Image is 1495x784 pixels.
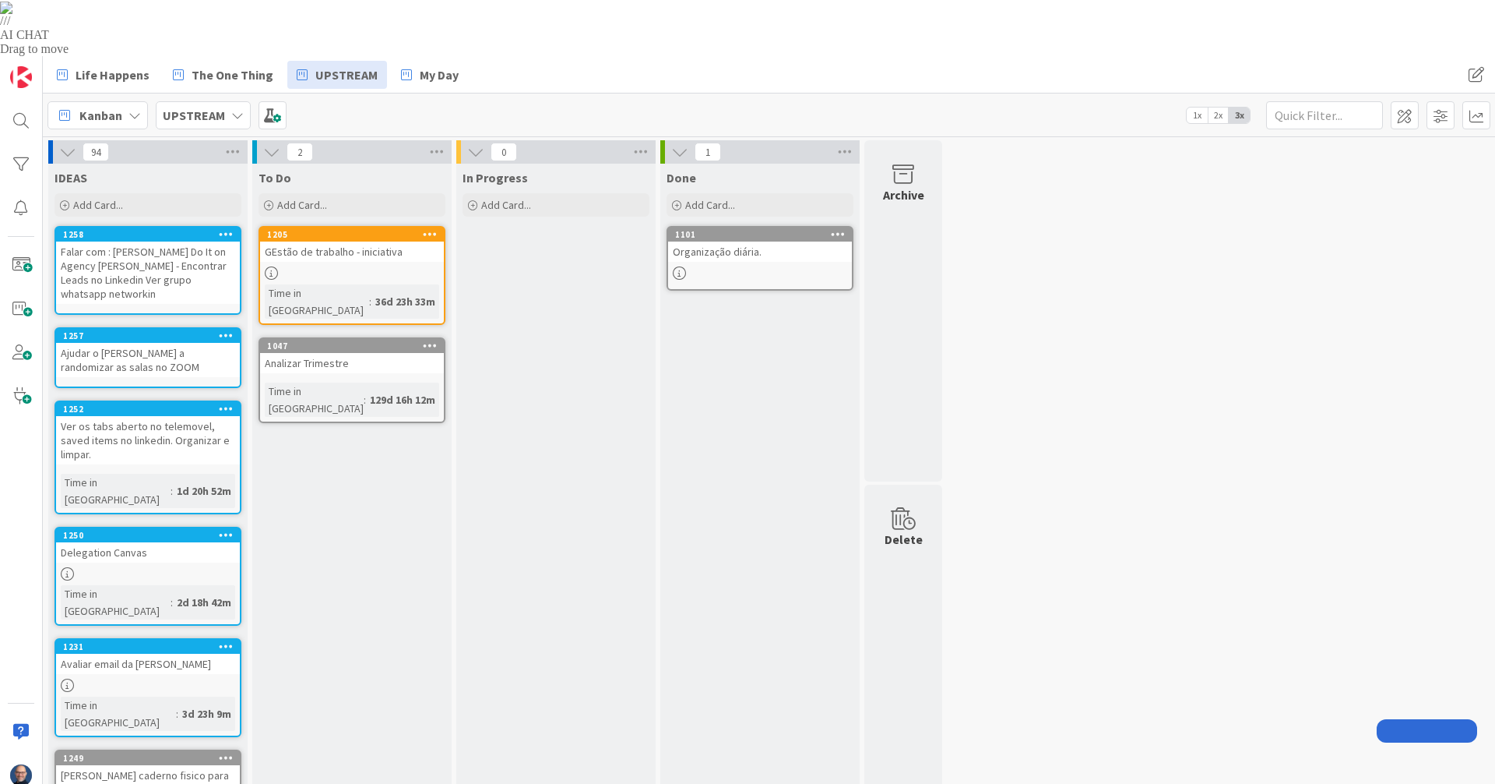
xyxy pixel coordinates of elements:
[667,226,853,291] a: 1101Organização diária.
[668,242,852,262] div: Organização diária.
[178,705,235,722] div: 3d 23h 9m
[260,353,444,373] div: Analizar Trimestre
[83,143,109,161] span: 94
[55,527,241,626] a: 1250Delegation CanvasTime in [GEOGRAPHIC_DATA]:2d 18h 42m
[260,242,444,262] div: GEstão de trabalho - iniciativa
[260,339,444,373] div: 1047Analizar Trimestre
[371,293,439,310] div: 36d 23h 33m
[56,640,240,674] div: 1231Avaliar email da [PERSON_NAME]
[1208,108,1229,123] span: 2x
[259,337,445,423] a: 1047Analizar TrimestreTime in [GEOGRAPHIC_DATA]:129d 16h 12m
[10,66,32,88] img: Visit kanbanzone.com
[267,229,444,240] div: 1205
[63,404,240,415] div: 1252
[1229,108,1250,123] span: 3x
[695,143,721,161] span: 1
[463,170,528,185] span: In Progress
[63,229,240,240] div: 1258
[668,228,852,262] div: 1101Organização diária.
[56,751,240,765] div: 1249
[392,61,468,89] a: My Day
[260,339,444,353] div: 1047
[277,198,327,212] span: Add Card...
[55,327,241,388] a: 1257Ajudar o [PERSON_NAME] a randomizar as salas no ZOOM
[56,542,240,563] div: Delegation Canvas
[287,143,313,161] span: 2
[685,198,735,212] span: Add Card...
[56,640,240,654] div: 1231
[63,330,240,341] div: 1257
[56,402,240,464] div: 1252Ver os tabs aberto no telemovel, saved items no linkedin. Organizar e limpar.
[56,402,240,416] div: 1252
[265,284,369,319] div: Time in [GEOGRAPHIC_DATA]
[56,242,240,304] div: Falar com : [PERSON_NAME] Do It on Agency [PERSON_NAME] - Encontrar Leads no Linkedin Ver grupo w...
[1187,108,1208,123] span: 1x
[56,329,240,377] div: 1257Ajudar o [PERSON_NAME] a randomizar as salas no ZOOM
[63,753,240,764] div: 1249
[315,65,378,84] span: UPSTREAM
[76,65,149,84] span: Life Happens
[55,170,87,185] span: IDEAS
[56,416,240,464] div: Ver os tabs aberto no telemovel, saved items no linkedin. Organizar e limpar.
[171,482,173,500] span: :
[73,198,123,212] span: Add Card...
[885,530,923,549] div: Delete
[883,185,924,204] div: Archive
[55,638,241,737] a: 1231Avaliar email da [PERSON_NAME]Time in [GEOGRAPHIC_DATA]:3d 23h 9m
[491,143,517,161] span: 0
[56,343,240,377] div: Ajudar o [PERSON_NAME] a randomizar as salas no ZOOM
[63,530,240,541] div: 1250
[176,705,178,722] span: :
[56,528,240,542] div: 1250
[61,585,171,620] div: Time in [GEOGRAPHIC_DATA]
[63,641,240,652] div: 1231
[55,401,241,514] a: 1252Ver os tabs aberto no telemovel, saved items no linkedin. Organizar e limpar.Time in [GEOGRAP...
[56,228,240,304] div: 1258Falar com : [PERSON_NAME] Do It on Agency [PERSON_NAME] - Encontrar Leads no Linkedin Ver gru...
[267,341,444,351] div: 1047
[56,654,240,674] div: Avaliar email da [PERSON_NAME]
[56,528,240,563] div: 1250Delegation Canvas
[287,61,387,89] a: UPSTREAM
[668,228,852,242] div: 1101
[171,594,173,611] span: :
[47,61,159,89] a: Life Happens
[79,106,122,125] span: Kanban
[163,108,225,123] b: UPSTREAM
[260,228,444,242] div: 1205
[259,170,291,185] span: To Do
[420,65,459,84] span: My Day
[667,170,696,185] span: Done
[192,65,273,84] span: The One Thing
[366,391,439,408] div: 129d 16h 12m
[265,383,364,417] div: Time in [GEOGRAPHIC_DATA]
[259,226,445,325] a: 1205GEstão de trabalho - iniciativaTime in [GEOGRAPHIC_DATA]:36d 23h 33m
[55,226,241,315] a: 1258Falar com : [PERSON_NAME] Do It on Agency [PERSON_NAME] - Encontrar Leads no Linkedin Ver gru...
[173,482,235,500] div: 1d 20h 52m
[164,61,283,89] a: The One Thing
[364,391,366,408] span: :
[675,229,852,240] div: 1101
[61,697,176,731] div: Time in [GEOGRAPHIC_DATA]
[369,293,371,310] span: :
[1266,101,1383,129] input: Quick Filter...
[173,594,235,611] div: 2d 18h 42m
[481,198,531,212] span: Add Card...
[260,228,444,262] div: 1205GEstão de trabalho - iniciativa
[56,329,240,343] div: 1257
[56,228,240,242] div: 1258
[61,474,171,508] div: Time in [GEOGRAPHIC_DATA]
